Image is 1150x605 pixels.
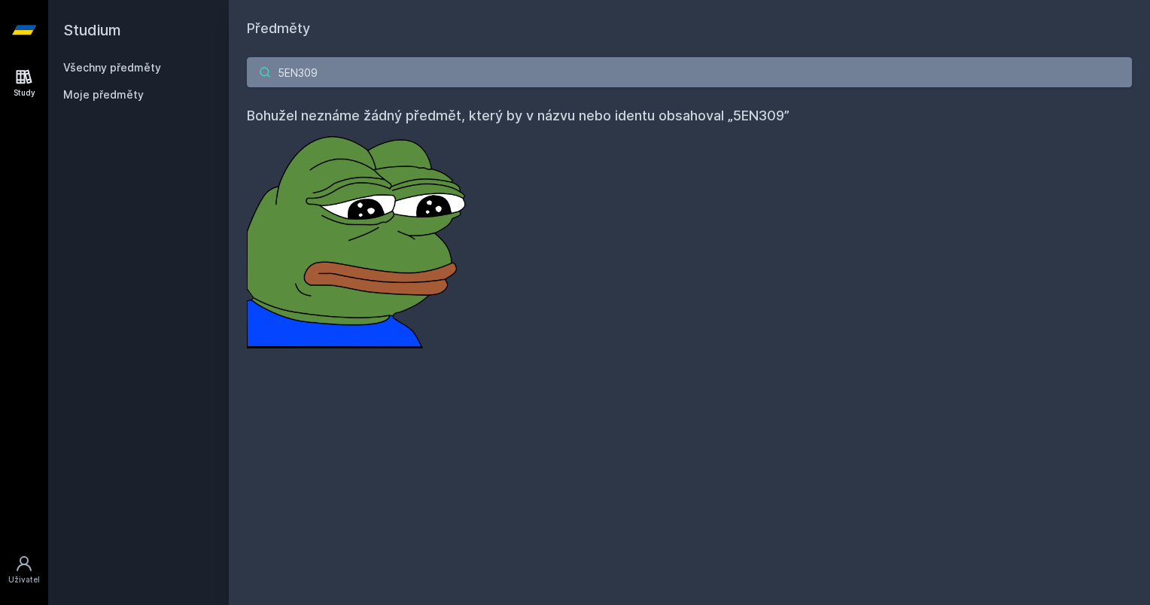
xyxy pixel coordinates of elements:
h1: Předměty [247,18,1132,39]
a: Všechny předměty [63,61,161,74]
a: Uživatel [3,547,45,593]
div: Uživatel [8,574,40,585]
span: Moje předměty [63,87,144,102]
a: Study [3,60,45,106]
img: error_picture.png [247,126,473,348]
input: Název nebo ident předmětu… [247,57,1132,87]
div: Study [14,87,35,99]
h4: Bohužel neznáme žádný předmět, který by v názvu nebo identu obsahoval „5EN309” [247,105,1132,126]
